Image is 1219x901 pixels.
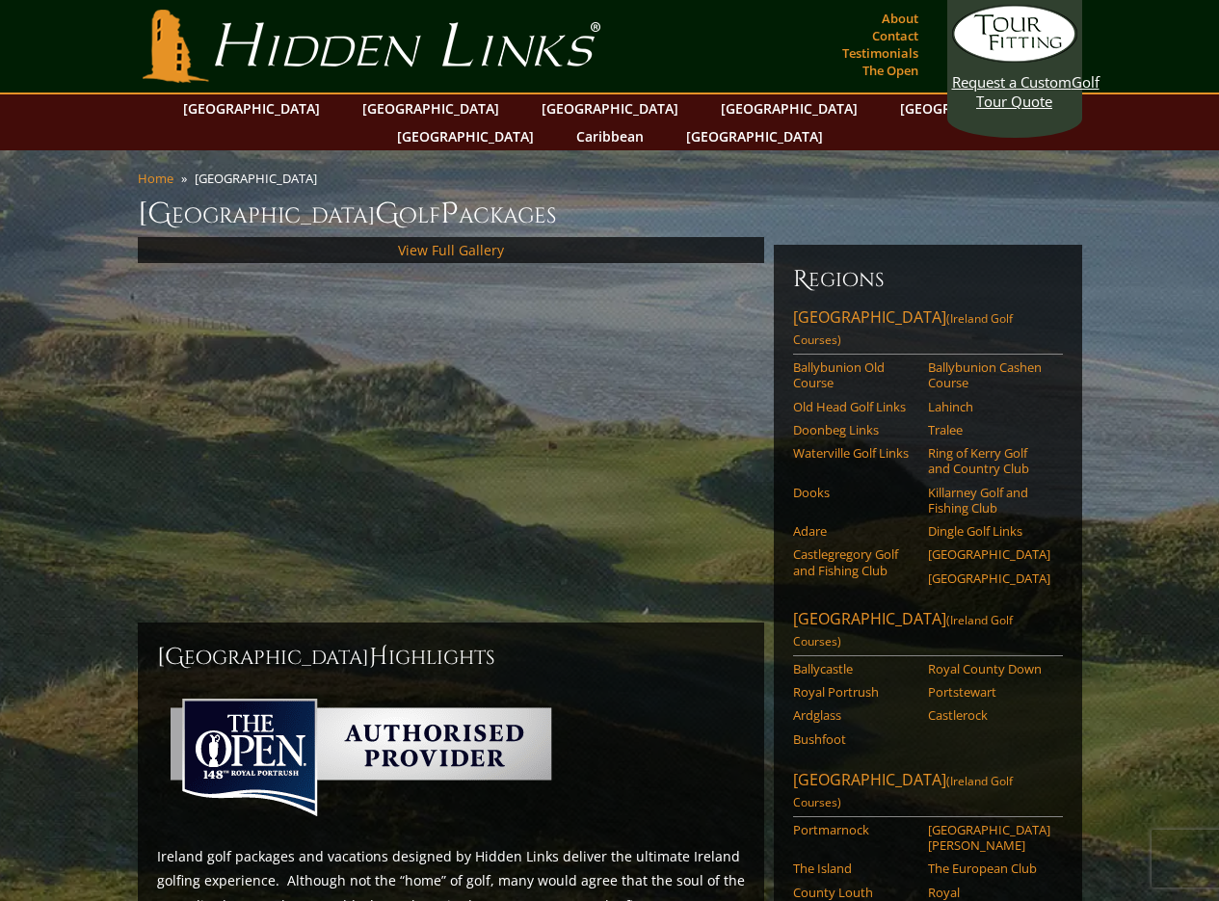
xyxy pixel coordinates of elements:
a: Portstewart [928,684,1050,700]
a: [GEOGRAPHIC_DATA][PERSON_NAME] [928,822,1050,854]
a: Bushfoot [793,731,915,747]
a: [GEOGRAPHIC_DATA](Ireland Golf Courses) [793,769,1063,817]
a: [GEOGRAPHIC_DATA] [353,94,509,122]
a: [GEOGRAPHIC_DATA] [676,122,833,150]
a: Portmarnock [793,822,915,837]
a: [GEOGRAPHIC_DATA] [711,94,867,122]
a: View Full Gallery [398,241,504,259]
a: Adare [793,523,915,539]
h1: [GEOGRAPHIC_DATA] olf ackages [138,195,1082,233]
span: H [369,642,388,673]
a: Ballycastle [793,661,915,676]
a: About [877,5,923,32]
a: [GEOGRAPHIC_DATA](Ireland Golf Courses) [793,306,1063,355]
a: Waterville Golf Links [793,445,915,461]
a: The Island [793,861,915,876]
a: Contact [867,22,923,49]
a: The Open [858,57,923,84]
a: Doonbeg Links [793,422,915,437]
a: Ardglass [793,707,915,723]
a: Royal County Down [928,661,1050,676]
span: G [375,195,399,233]
li: [GEOGRAPHIC_DATA] [195,170,325,187]
a: Request a CustomGolf Tour Quote [952,5,1077,111]
span: (Ireland Golf Courses) [793,612,1013,649]
a: Ring of Kerry Golf and Country Club [928,445,1050,477]
a: [GEOGRAPHIC_DATA] [928,546,1050,562]
a: [GEOGRAPHIC_DATA] [173,94,330,122]
a: Lahinch [928,399,1050,414]
a: [GEOGRAPHIC_DATA] [928,570,1050,586]
a: Castlegregory Golf and Fishing Club [793,546,915,578]
a: [GEOGRAPHIC_DATA] [532,94,688,122]
a: Royal Portrush [793,684,915,700]
a: Tralee [928,422,1050,437]
span: (Ireland Golf Courses) [793,773,1013,810]
a: Ballybunion Old Course [793,359,915,391]
h6: Regions [793,264,1063,295]
a: Dooks [793,485,915,500]
a: [GEOGRAPHIC_DATA] [890,94,1047,122]
a: Caribbean [567,122,653,150]
a: Home [138,170,173,187]
span: (Ireland Golf Courses) [793,310,1013,348]
a: County Louth [793,885,915,900]
span: P [440,195,459,233]
a: Killarney Golf and Fishing Club [928,485,1050,517]
a: Ballybunion Cashen Course [928,359,1050,391]
span: Request a Custom [952,72,1072,92]
h2: [GEOGRAPHIC_DATA] ighlights [157,642,745,673]
a: [GEOGRAPHIC_DATA] [387,122,543,150]
a: Testimonials [837,40,923,66]
a: [GEOGRAPHIC_DATA](Ireland Golf Courses) [793,608,1063,656]
a: Old Head Golf Links [793,399,915,414]
a: The European Club [928,861,1050,876]
a: Dingle Golf Links [928,523,1050,539]
a: Castlerock [928,707,1050,723]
